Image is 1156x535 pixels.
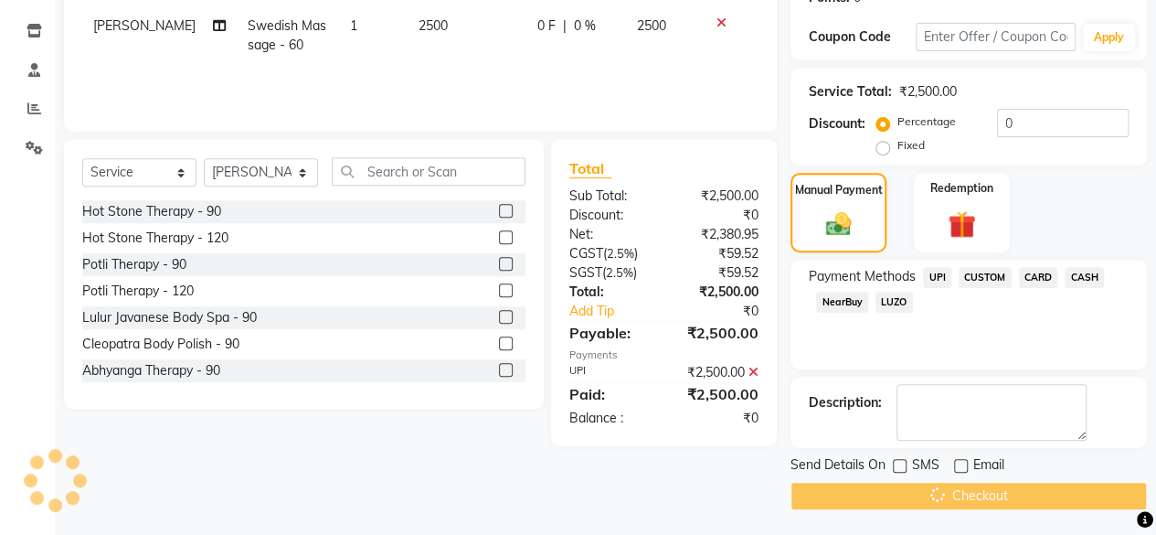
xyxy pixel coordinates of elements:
span: SMS [912,455,939,478]
div: Sub Total: [556,187,664,206]
div: ₹2,500.00 [663,187,772,206]
div: Potli Therapy - 120 [82,282,194,301]
span: Total [569,159,611,178]
div: ₹2,500.00 [899,82,957,102]
a: Add Tip [556,302,682,321]
div: ₹59.52 [663,244,772,263]
span: SGST [569,264,602,281]
div: ₹0 [663,409,772,428]
span: 0 % [574,16,596,36]
span: CGST [569,245,603,262]
div: Coupon Code [809,27,916,47]
label: Percentage [897,113,956,130]
div: Abhyanga Therapy - 90 [82,361,220,380]
div: ₹2,500.00 [663,322,772,344]
span: 1 [350,17,357,34]
span: 2500 [419,17,448,34]
span: LUZO [875,292,913,313]
div: UPI [556,363,664,382]
span: CASH [1065,267,1104,288]
span: Email [973,455,1004,478]
div: ( ) [556,244,664,263]
img: _gift.svg [939,208,984,241]
span: UPI [923,267,951,288]
label: Redemption [930,180,993,197]
div: Service Total: [809,82,892,102]
input: Search or Scan [332,157,525,186]
input: Enter Offer / Coupon Code [916,23,1076,51]
div: Payable: [556,322,664,344]
span: Swedish Massage - 60 [248,17,326,53]
div: Potli Therapy - 90 [82,255,186,274]
div: ₹2,380.95 [663,225,772,244]
div: Hot Stone Therapy - 120 [82,229,228,248]
span: CARD [1019,267,1058,288]
span: 2.5% [606,265,633,280]
div: Description: [809,393,882,412]
div: Discount: [809,114,865,134]
span: 0 F [537,16,556,36]
div: Balance : [556,409,664,428]
div: ₹2,500.00 [663,383,772,405]
div: Discount: [556,206,664,225]
div: Payments [569,348,758,363]
span: [PERSON_NAME] [93,17,196,34]
img: _cash.svg [818,209,860,239]
label: Fixed [897,137,925,154]
button: Apply [1083,24,1135,51]
span: | [563,16,567,36]
div: Total: [556,283,664,302]
span: Send Details On [790,455,886,478]
div: ₹2,500.00 [663,283,772,302]
span: 2500 [636,17,665,34]
div: Paid: [556,383,664,405]
span: CUSTOM [959,267,1012,288]
label: Manual Payment [795,182,883,198]
div: Cleopatra Body Polish - 90 [82,335,239,354]
span: 2.5% [607,246,634,261]
div: Hot Stone Therapy - 90 [82,202,221,221]
div: ₹0 [663,206,772,225]
div: ₹2,500.00 [663,363,772,382]
span: NearBuy [816,292,868,313]
div: Lulur Javanese Body Spa - 90 [82,308,257,327]
div: Net: [556,225,664,244]
div: ₹0 [682,302,772,321]
div: ( ) [556,263,664,283]
span: Payment Methods [809,267,916,286]
div: ₹59.52 [663,263,772,283]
